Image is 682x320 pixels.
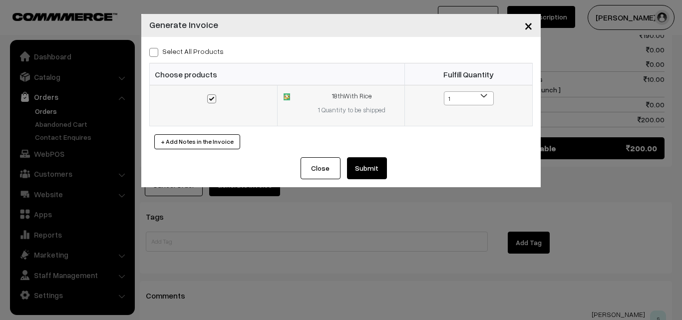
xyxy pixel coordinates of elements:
[284,93,290,100] img: 17430546815871lunch-cartoon.jpg
[347,157,387,179] button: Submit
[305,105,398,115] div: 1 Quantity to be shipped
[301,157,341,179] button: Close
[149,46,224,56] label: Select all Products
[516,10,541,41] button: Close
[444,92,493,106] span: 1
[154,134,240,149] button: + Add Notes in the Invoice
[405,63,533,85] th: Fulfill Quantity
[149,18,218,31] h4: Generate Invoice
[524,16,533,34] span: ×
[444,91,494,105] span: 1
[150,63,405,85] th: Choose products
[305,91,398,101] div: 18thWith Rice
